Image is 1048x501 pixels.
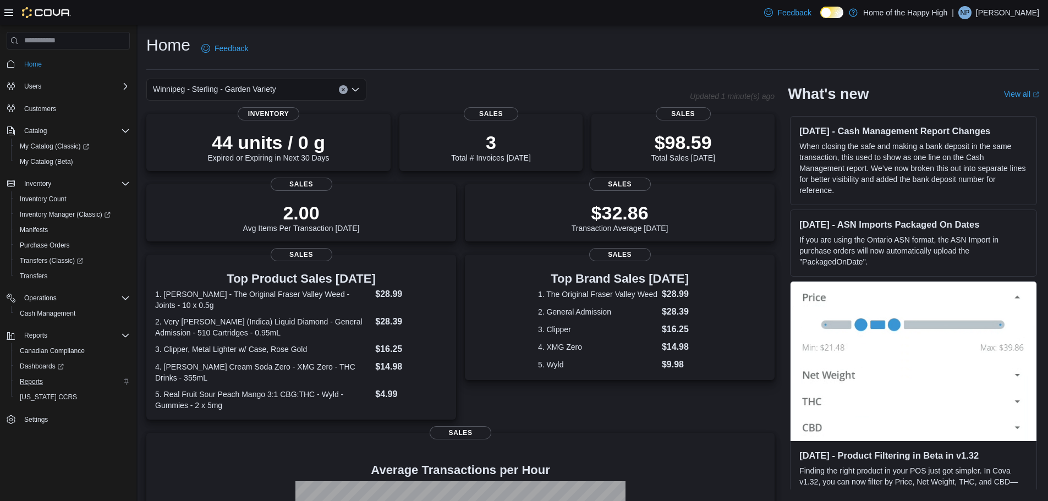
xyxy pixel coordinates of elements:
button: Customers [2,101,134,117]
span: Inventory [20,177,130,190]
div: Nikki Patel [958,6,972,19]
span: Catalog [24,126,47,135]
span: Sales [464,107,519,120]
span: Sales [656,107,711,120]
dd: $16.25 [375,343,447,356]
dd: $28.39 [662,305,701,318]
span: Sales [271,248,332,261]
span: Customers [20,102,130,115]
div: Total Sales [DATE] [651,131,715,162]
dd: $14.98 [375,360,447,373]
a: Dashboards [11,359,134,374]
dt: 4. XMG Zero [538,342,657,353]
button: Inventory [2,176,134,191]
button: Clear input [339,85,348,94]
button: Catalog [20,124,51,137]
span: Reports [15,375,130,388]
span: Manifests [20,225,48,234]
span: Sales [271,178,332,191]
nav: Complex example [7,52,130,456]
span: NP [961,6,970,19]
p: If you are using the Ontario ASN format, the ASN Import in purchase orders will now automatically... [799,234,1028,267]
a: Feedback [760,2,815,24]
button: Open list of options [351,85,360,94]
a: Cash Management [15,307,80,320]
a: Dashboards [15,360,68,373]
a: Settings [20,413,52,426]
span: My Catalog (Beta) [20,157,73,166]
h3: [DATE] - Cash Management Report Changes [799,125,1028,136]
button: Users [2,79,134,94]
span: Sales [589,178,651,191]
span: Feedback [215,43,248,54]
button: Inventory Count [11,191,134,207]
dd: $4.99 [375,388,447,401]
p: $32.86 [572,202,668,224]
span: Catalog [20,124,130,137]
span: Feedback [777,7,811,18]
span: Inventory [24,179,51,188]
span: Cash Management [20,309,75,318]
span: Purchase Orders [15,239,130,252]
span: Inventory Manager (Classic) [15,208,130,221]
dt: 1. The Original Fraser Valley Weed [538,289,657,300]
button: Canadian Compliance [11,343,134,359]
dt: 2. General Admission [538,306,657,317]
a: View allExternal link [1004,90,1039,98]
dt: 5. Wyld [538,359,657,370]
span: Home [24,60,42,69]
p: 3 [451,131,530,153]
button: Settings [2,411,134,427]
span: Reports [20,329,130,342]
a: Transfers (Classic) [15,254,87,267]
span: Users [24,82,41,91]
dt: 3. Clipper [538,324,657,335]
button: [US_STATE] CCRS [11,389,134,405]
span: Transfers [15,269,130,283]
dd: $28.39 [375,315,447,328]
span: Canadian Compliance [15,344,130,357]
span: Operations [24,294,57,302]
a: Purchase Orders [15,239,74,252]
a: My Catalog (Classic) [11,139,134,154]
h3: Top Brand Sales [DATE] [538,272,701,285]
div: Total # Invoices [DATE] [451,131,530,162]
p: [PERSON_NAME] [976,6,1039,19]
button: Purchase Orders [11,238,134,253]
input: Dark Mode [820,7,843,18]
dt: 2. Very [PERSON_NAME] (Indica) Liquid Diamond - General Admission - 510 Cartridges - 0.95mL [155,316,371,338]
button: My Catalog (Beta) [11,154,134,169]
button: Users [20,80,46,93]
span: My Catalog (Classic) [15,140,130,153]
span: Washington CCRS [15,390,130,404]
h1: Home [146,34,190,56]
span: Reports [24,331,47,340]
div: Avg Items Per Transaction [DATE] [243,202,360,233]
dd: $16.25 [662,323,701,336]
a: Inventory Count [15,192,71,206]
span: Inventory [238,107,299,120]
h4: Average Transactions per Hour [155,464,766,477]
dt: 5. Real Fruit Sour Peach Mango 3:1 CBG:THC - Wyld - Gummies - 2 x 5mg [155,389,371,411]
dt: 4. [PERSON_NAME] Cream Soda Zero - XMG Zero - THC Drinks - 355mL [155,361,371,383]
span: Manifests [15,223,130,236]
span: Settings [24,415,48,424]
a: Manifests [15,223,52,236]
span: Settings [20,412,130,426]
span: [US_STATE] CCRS [20,393,77,401]
span: Winnipeg - Sterling - Garden Variety [153,82,276,96]
span: Reports [20,377,43,386]
span: Users [20,80,130,93]
a: My Catalog (Beta) [15,155,78,168]
span: Inventory Manager (Classic) [20,210,111,219]
a: Transfers (Classic) [11,253,134,268]
a: Transfers [15,269,52,283]
dd: $28.99 [662,288,701,301]
span: Purchase Orders [20,241,70,250]
div: Expired or Expiring in Next 30 Days [208,131,330,162]
button: Reports [11,374,134,389]
dd: $9.98 [662,358,701,371]
span: Transfers (Classic) [20,256,83,265]
a: Inventory Manager (Classic) [11,207,134,222]
h2: What's new [788,85,869,103]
